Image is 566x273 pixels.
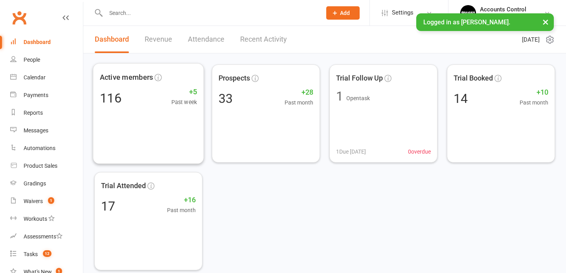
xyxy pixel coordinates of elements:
[24,110,43,116] div: Reports
[24,74,46,81] div: Calendar
[408,147,431,156] span: 0 overdue
[24,163,57,169] div: Product Sales
[454,73,493,84] span: Trial Booked
[336,90,343,103] div: 1
[24,57,40,63] div: People
[392,4,413,22] span: Settings
[10,157,83,175] a: Product Sales
[10,210,83,228] a: Workouts
[336,73,383,84] span: Trial Follow Up
[101,200,115,213] div: 17
[336,147,366,156] span: 1 Due [DATE]
[219,73,250,84] span: Prospects
[24,180,46,187] div: Gradings
[171,98,197,107] span: Past week
[10,51,83,69] a: People
[285,87,313,98] span: +28
[10,246,83,263] a: Tasks 12
[24,39,51,45] div: Dashboard
[522,35,540,44] span: [DATE]
[43,250,51,257] span: 12
[10,86,83,104] a: Payments
[326,6,360,20] button: Add
[167,206,196,214] span: Past month
[24,251,38,257] div: Tasks
[460,5,476,21] img: thumb_image1701918351.png
[100,71,153,83] span: Active members
[167,194,196,206] span: +16
[10,33,83,51] a: Dashboard
[10,69,83,86] a: Calendar
[10,139,83,157] a: Automations
[24,216,47,222] div: Workouts
[520,98,548,107] span: Past month
[240,26,287,53] a: Recent Activity
[9,8,29,27] a: Clubworx
[538,13,553,30] button: ×
[423,18,510,26] span: Logged in as [PERSON_NAME].
[188,26,224,53] a: Attendance
[101,180,146,192] span: Trial Attended
[285,98,313,107] span: Past month
[346,95,370,101] span: Open task
[95,26,129,53] a: Dashboard
[480,6,526,13] div: Accounts Control
[10,104,83,122] a: Reports
[10,228,83,246] a: Assessments
[48,197,54,204] span: 1
[520,87,548,98] span: +10
[480,13,526,20] div: [PERSON_NAME]
[10,192,83,210] a: Waivers 1
[145,26,172,53] a: Revenue
[24,233,62,240] div: Assessments
[103,7,316,18] input: Search...
[171,86,197,98] span: +5
[10,175,83,192] a: Gradings
[24,127,48,134] div: Messages
[219,92,233,105] div: 33
[10,122,83,139] a: Messages
[454,92,468,105] div: 14
[340,10,350,16] span: Add
[24,145,55,151] div: Automations
[24,198,43,204] div: Waivers
[100,92,121,104] div: 116
[24,92,48,98] div: Payments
